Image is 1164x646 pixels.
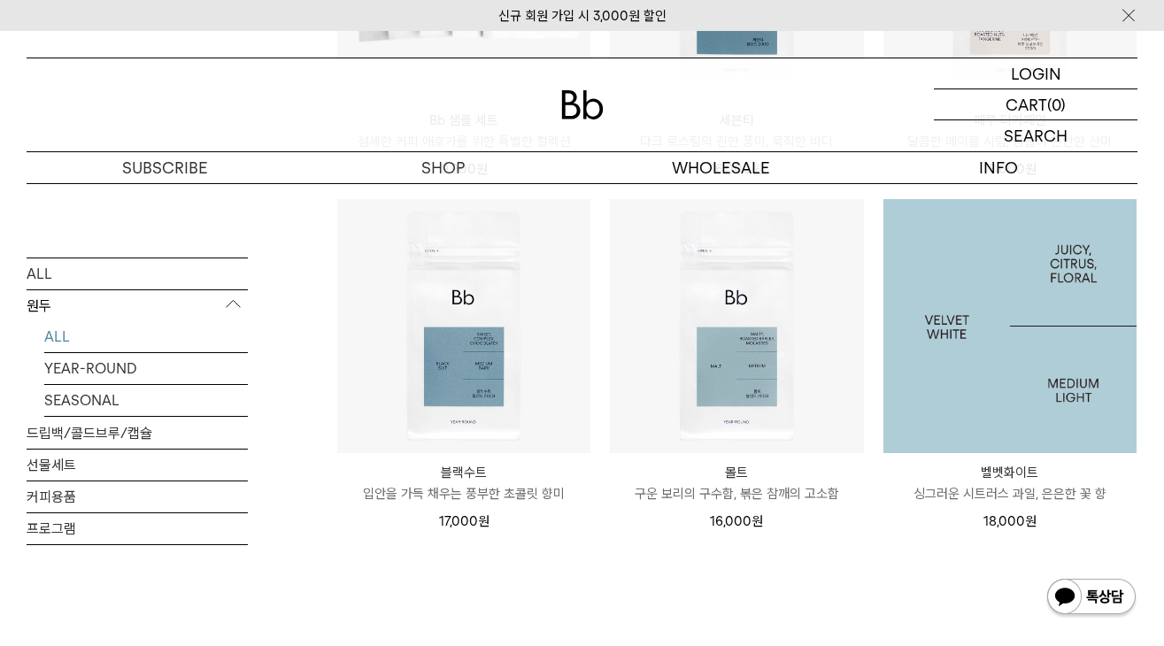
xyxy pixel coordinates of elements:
a: SUBSCRIBE [27,152,304,183]
p: CART [1006,89,1047,119]
a: ALL [27,258,248,288]
p: 벨벳화이트 [883,462,1137,483]
a: SEASONAL [44,384,248,415]
p: 몰트 [610,462,863,483]
img: 1000000025_add2_054.jpg [883,199,1137,452]
p: 블랙수트 [337,462,590,483]
a: 드립백/콜드브루/캡슐 [27,417,248,448]
img: 블랙수트 [337,199,590,452]
a: LOGIN [934,58,1137,89]
a: CART (0) [934,89,1137,120]
p: 싱그러운 시트러스 과일, 은은한 꽃 향 [883,483,1137,504]
a: SHOP [304,152,582,183]
a: YEAR-ROUND [44,352,248,383]
span: 원 [1025,513,1037,529]
p: LOGIN [1011,58,1061,88]
p: WHOLESALE [582,152,860,183]
img: 카카오톡 채널 1:1 채팅 버튼 [1045,577,1137,619]
img: 몰트 [610,199,863,452]
span: 원 [478,513,489,529]
p: INFO [860,152,1137,183]
p: 입안을 가득 채우는 풍부한 초콜릿 향미 [337,483,590,504]
span: 16,000 [710,513,763,529]
p: 원두 [27,289,248,321]
span: 17,000 [439,513,489,529]
span: 원 [752,513,763,529]
p: 구운 보리의 구수함, 볶은 참깨의 고소함 [610,483,863,504]
p: SEARCH [1004,120,1068,151]
a: ALL [44,320,248,351]
a: 블랙수트 입안을 가득 채우는 풍부한 초콜릿 향미 [337,462,590,504]
a: 프로그램 [27,512,248,543]
a: 커피용품 [27,481,248,511]
a: 벨벳화이트 [883,199,1137,452]
img: 로고 [561,90,604,119]
a: 몰트 구운 보리의 구수함, 볶은 참깨의 고소함 [610,462,863,504]
span: 18,000 [983,513,1037,529]
a: 벨벳화이트 싱그러운 시트러스 과일, 은은한 꽃 향 [883,462,1137,504]
a: 선물세트 [27,449,248,480]
p: (0) [1047,89,1066,119]
a: 신규 회원 가입 시 3,000원 할인 [498,8,667,24]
